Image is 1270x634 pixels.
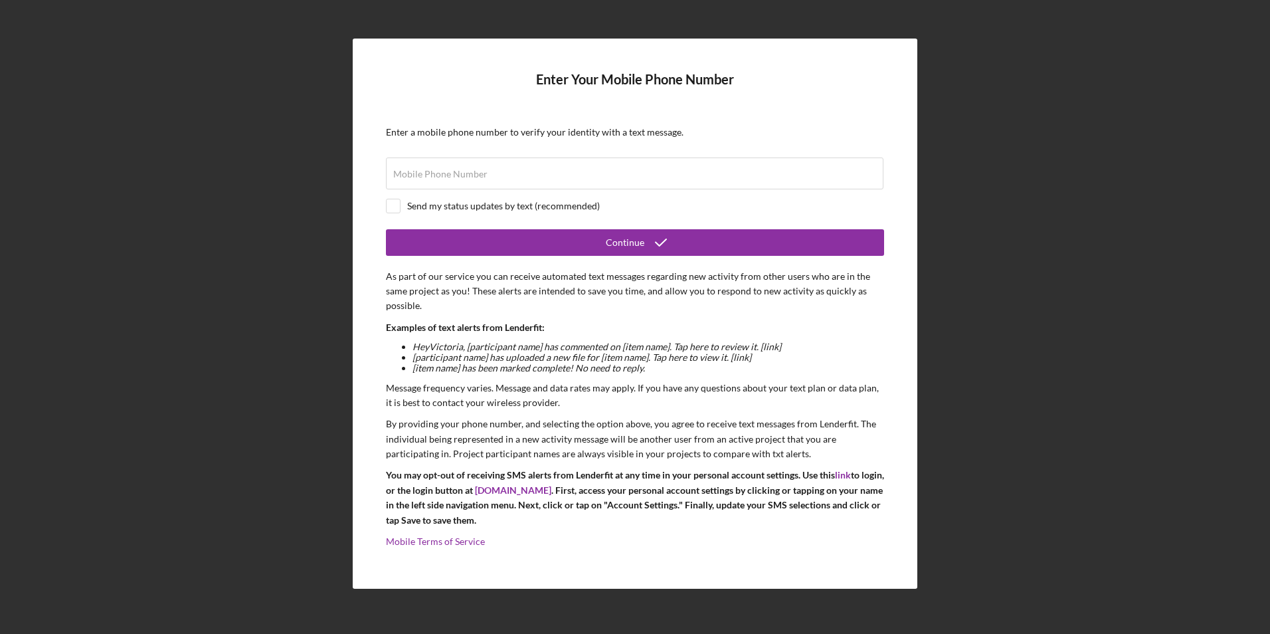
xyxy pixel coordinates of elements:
[386,417,884,461] p: By providing your phone number, and selecting the option above, you agree to receive text message...
[386,127,884,138] div: Enter a mobile phone number to verify your identity with a text message.
[606,229,644,256] div: Continue
[412,342,884,352] li: Hey Victoria , [participant name] has commented on [item name]. Tap here to review it. [link]
[475,484,551,496] a: [DOMAIN_NAME]
[407,201,600,211] div: Send my status updates by text (recommended)
[386,381,884,411] p: Message frequency varies. Message and data rates may apply. If you have any questions about your ...
[835,469,851,480] a: link
[393,169,488,179] label: Mobile Phone Number
[412,363,884,373] li: [item name] has been marked complete! No need to reply.
[386,269,884,314] p: As part of our service you can receive automated text messages regarding new activity from other ...
[386,320,884,335] p: Examples of text alerts from Lenderfit:
[386,72,884,107] h4: Enter Your Mobile Phone Number
[386,468,884,528] p: You may opt-out of receiving SMS alerts from Lenderfit at any time in your personal account setti...
[386,536,485,547] a: Mobile Terms of Service
[386,229,884,256] button: Continue
[412,352,884,363] li: [participant name] has uploaded a new file for [item name]. Tap here to view it. [link]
